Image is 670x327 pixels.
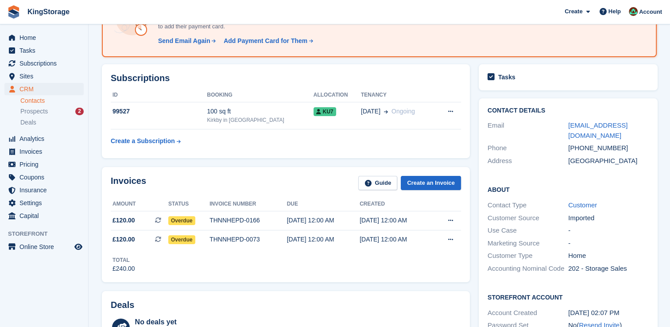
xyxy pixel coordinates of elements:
span: Prospects [20,107,48,116]
span: Create [565,7,582,16]
div: Account Created [488,308,568,318]
span: Help [608,7,621,16]
div: Add Payment Card for Them [224,36,307,46]
div: [DATE] 12:00 AM [360,235,433,244]
th: ID [111,88,207,102]
span: Capital [19,210,73,222]
span: [DATE] [361,107,380,116]
span: Deals [20,118,36,127]
div: - [568,226,649,236]
div: Use Case [488,226,568,236]
a: menu [4,158,84,171]
div: Send Email Again [158,36,210,46]
div: [DATE] 12:00 AM [287,216,360,225]
span: Storefront [8,230,88,238]
h2: Invoices [111,176,146,191]
span: £120.00 [112,216,135,225]
span: Coupons [19,171,73,183]
a: Deals [20,118,84,127]
div: Address [488,156,568,166]
a: Contacts [20,97,84,105]
span: Tasks [19,44,73,57]
span: Pricing [19,158,73,171]
span: Subscriptions [19,57,73,70]
div: [DATE] 12:00 AM [287,235,360,244]
span: CRM [19,83,73,95]
img: John King [629,7,638,16]
th: Allocation [314,88,361,102]
a: Preview store [73,241,84,252]
h2: Deals [111,300,134,310]
span: £120.00 [112,235,135,244]
div: THNNHEPD-0166 [209,216,287,225]
th: Created [360,197,433,211]
th: Booking [207,88,313,102]
a: menu [4,57,84,70]
div: [PHONE_NUMBER] [568,143,649,153]
a: menu [4,184,84,196]
span: Settings [19,197,73,209]
a: menu [4,241,84,253]
a: menu [4,145,84,158]
h2: Subscriptions [111,73,461,83]
a: menu [4,210,84,222]
a: Create an Invoice [401,176,461,191]
div: Kirkby in [GEOGRAPHIC_DATA] [207,116,313,124]
div: Contact Type [488,200,568,210]
div: Customer Type [488,251,568,261]
span: Analytics [19,132,73,145]
div: 100 sq ft [207,107,313,116]
div: Customer Source [488,213,568,223]
a: menu [4,197,84,209]
div: Total [112,256,135,264]
a: [EMAIL_ADDRESS][DOMAIN_NAME] [568,121,627,139]
div: - [568,238,649,249]
div: Home [568,251,649,261]
th: Tenancy [361,88,435,102]
a: Add Payment Card for Them [220,36,314,46]
div: [DATE] 02:07 PM [568,308,649,318]
th: Amount [111,197,168,211]
div: 2 [75,108,84,115]
span: Ongoing [391,108,415,115]
div: Email [488,121,568,140]
a: Customer [568,201,597,209]
th: Invoice number [209,197,287,211]
a: KingStorage [24,4,73,19]
h2: Tasks [498,73,515,81]
th: Due [287,197,360,211]
span: Overdue [168,216,195,225]
a: menu [4,171,84,183]
h2: Contact Details [488,107,649,114]
span: Invoices [19,145,73,158]
span: Account [639,8,662,16]
span: Sites [19,70,73,82]
div: Create a Subscription [111,136,175,146]
a: menu [4,132,84,145]
span: Insurance [19,184,73,196]
div: THNNHEPD-0073 [209,235,287,244]
span: Overdue [168,235,195,244]
th: Status [168,197,209,211]
a: menu [4,31,84,44]
a: menu [4,83,84,95]
img: stora-icon-8386f47178a22dfd0bd8f6a31ec36ba5ce8667c1dd55bd0f319d3a0aa187defe.svg [7,5,20,19]
span: Online Store [19,241,73,253]
div: Phone [488,143,568,153]
a: Guide [358,176,397,191]
div: 202 - Storage Sales [568,264,649,274]
div: £240.00 [112,264,135,273]
span: Home [19,31,73,44]
span: KU7 [314,107,336,116]
a: Create a Subscription [111,133,181,149]
h2: About [488,185,649,194]
div: 99527 [111,107,207,116]
a: Prospects 2 [20,107,84,116]
h2: Storefront Account [488,292,649,301]
a: menu [4,44,84,57]
div: [GEOGRAPHIC_DATA] [568,156,649,166]
div: [DATE] 12:00 AM [360,216,433,225]
div: Marketing Source [488,238,568,249]
a: menu [4,70,84,82]
div: Imported [568,213,649,223]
